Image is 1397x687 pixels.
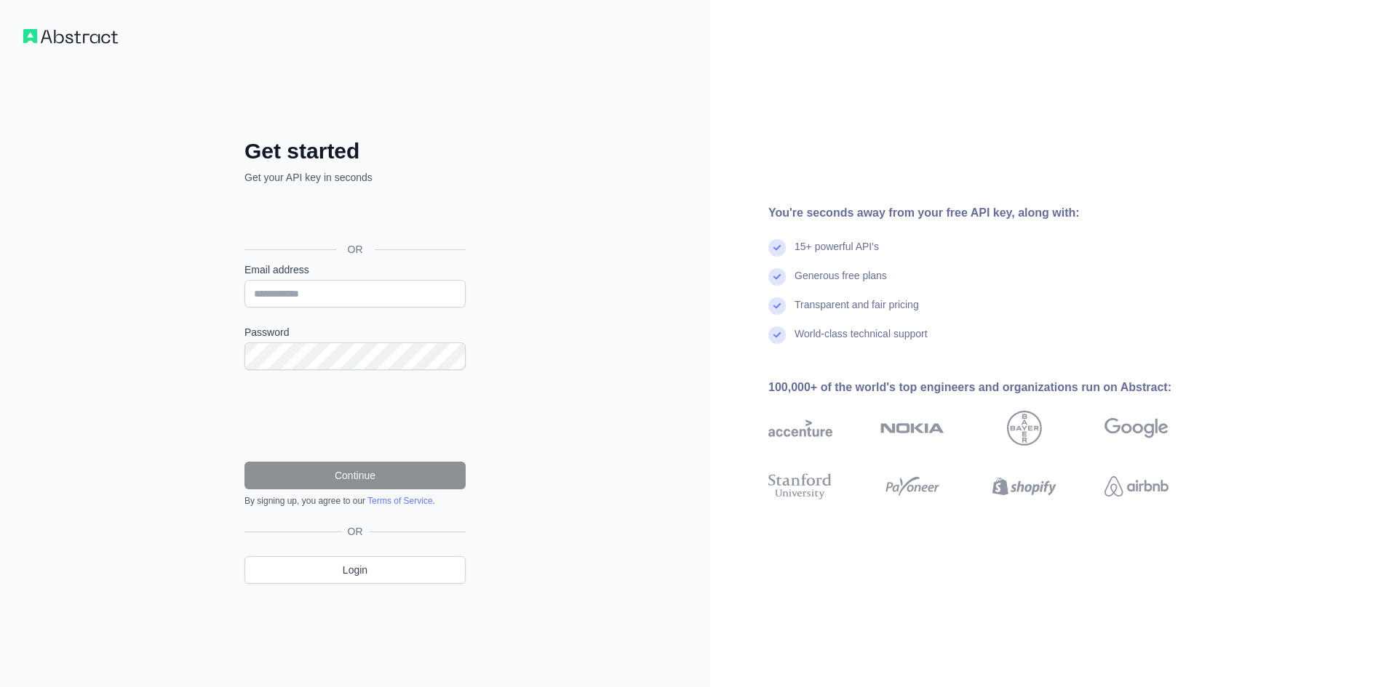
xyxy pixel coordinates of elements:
[244,262,466,277] label: Email address
[367,496,432,506] a: Terms of Service
[768,297,786,315] img: check mark
[768,239,786,257] img: check mark
[244,170,466,185] p: Get your API key in seconds
[768,326,786,344] img: check mark
[244,138,466,164] h2: Get started
[1105,411,1169,446] img: google
[880,470,944,502] img: payoneer
[237,201,470,233] iframe: Sign in with Google Button
[244,495,466,507] div: By signing up, you agree to our .
[1007,411,1042,446] img: bayer
[795,297,919,326] div: Transparent and fair pricing
[795,239,879,268] div: 15+ powerful API's
[795,326,928,355] div: World-class technical support
[244,556,466,584] a: Login
[768,470,832,502] img: stanford university
[768,268,786,286] img: check mark
[244,462,466,489] button: Continue
[23,29,118,44] img: Workflow
[795,268,887,297] div: Generous free plans
[768,204,1215,222] div: You're seconds away from your free API key, along with:
[336,242,375,257] span: OR
[1105,470,1169,502] img: airbnb
[768,379,1215,396] div: 100,000+ of the world's top engineers and organizations run on Abstract:
[342,524,369,539] span: OR
[768,411,832,446] img: accenture
[244,387,466,444] iframe: reCAPTCHA
[880,411,944,446] img: nokia
[244,325,466,340] label: Password
[992,470,1056,502] img: shopify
